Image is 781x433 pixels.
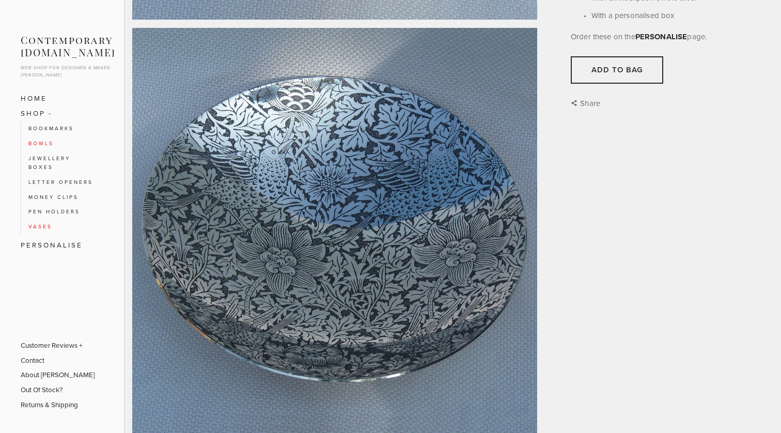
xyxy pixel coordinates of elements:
[21,397,95,412] a: Returns & Shipping
[21,382,95,397] a: Out Of Stock?
[571,56,663,84] div: Add to Bag
[28,204,97,219] a: Pen Holders
[21,91,103,106] a: Home
[28,151,97,175] a: Jewellery Boxes
[21,34,116,59] a: Contemporary [DOMAIN_NAME]
[28,219,97,234] a: Vases
[21,338,95,353] a: Customer Reviews
[21,367,95,382] a: About [PERSON_NAME]
[591,9,747,22] p: With a personalised box
[132,28,537,433] img: Silver bowl by Leo Shirley-Smith "William Morris Bird & Anemone" design - 2
[571,97,600,110] div: Share
[21,64,116,78] p: Web shop for designer & maker [PERSON_NAME]
[635,31,688,42] a: PERSONALISE
[28,190,97,205] a: Money Clips
[591,65,643,75] div: Add to Bag
[21,353,95,368] a: Contact
[21,238,103,253] a: Personalise
[21,106,103,121] a: SHOP
[28,136,97,151] a: Bowls
[28,175,97,190] a: Letter Openers
[571,30,747,43] p: Order these on the page.
[28,121,97,136] a: Bookmarks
